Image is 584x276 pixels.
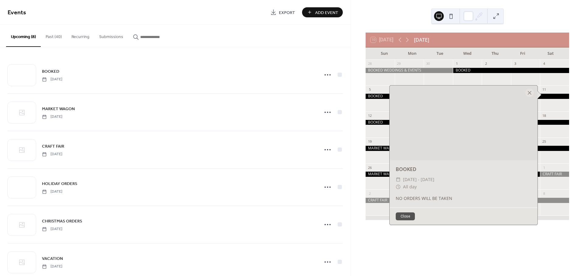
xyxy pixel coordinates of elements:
[41,25,67,46] button: Past (40)
[542,139,546,144] div: 25
[42,180,77,187] a: HOLIDAY ORDERS
[42,264,62,269] span: [DATE]
[453,68,569,73] div: BOOKED
[366,120,395,125] div: BOOKED
[396,212,415,220] button: Close
[367,165,372,170] div: 26
[366,146,569,151] div: MARKET WAGON
[302,7,343,17] button: Add Event
[455,61,459,66] div: 1
[397,61,401,66] div: 29
[481,47,509,60] div: Thu
[42,218,82,225] a: CHRISTMAS ORDERS
[454,47,481,60] div: Wed
[266,7,300,17] a: Export
[42,152,62,157] span: [DATE]
[367,139,372,144] div: 19
[398,47,426,60] div: Mon
[42,226,62,232] span: [DATE]
[42,77,62,82] span: [DATE]
[94,25,128,46] button: Submissions
[67,25,94,46] button: Recurring
[390,166,537,173] div: BOOKED
[42,181,77,187] span: HOLIDAY ORDERS
[542,61,546,66] div: 4
[8,7,26,19] span: Events
[542,87,546,92] div: 11
[403,176,434,183] span: [DATE] - [DATE]
[42,114,62,120] span: [DATE]
[542,165,546,170] div: 1
[367,113,372,118] div: 12
[484,61,488,66] div: 2
[390,195,537,201] div: NO ORDERS WILL BE TAKEN
[42,218,82,225] span: CHRISTMAS ORDERS
[366,172,540,177] div: MARKET WAGON
[367,87,372,92] div: 5
[426,47,454,60] div: Tue
[513,61,517,66] div: 3
[366,94,569,99] div: BOOKED
[537,47,564,60] div: Sat
[396,176,401,183] div: ​
[542,113,546,118] div: 18
[315,9,338,16] span: Add Event
[366,198,569,203] div: CRAFT FAIR
[367,61,372,66] div: 28
[426,61,430,66] div: 30
[366,68,453,73] div: BOOKED WEDDINGS & EVENTS
[42,106,75,112] span: MARKET WAGON
[396,183,401,190] div: ​
[42,68,59,75] a: BOOKED
[42,189,62,194] span: [DATE]
[367,191,372,196] div: 2
[279,9,295,16] span: Export
[403,183,417,190] span: All day
[509,47,537,60] div: Fri
[414,36,429,44] div: [DATE]
[6,25,41,47] button: Upcoming (8)
[42,143,64,150] a: CRAFT FAIR
[542,191,546,196] div: 8
[540,172,569,177] div: CRAFT FAIR
[42,255,63,262] a: VACATION
[42,105,75,112] a: MARKET WAGON
[370,47,398,60] div: Sun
